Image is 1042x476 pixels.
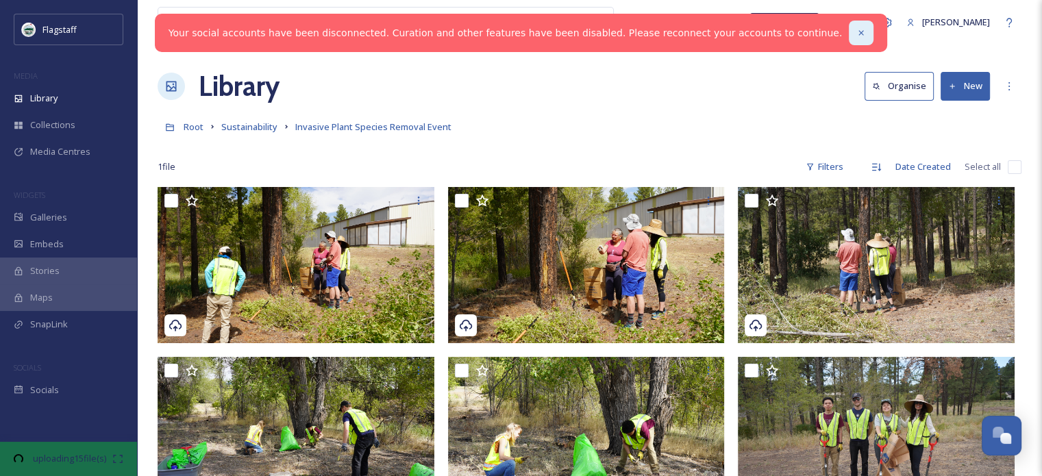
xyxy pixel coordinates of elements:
span: Collections [30,118,75,131]
span: Select all [965,160,1001,173]
span: 01:14 remaining [27,454,112,467]
a: Sustainability [221,118,277,135]
img: DSC05829.JPG [158,187,434,342]
input: Search your library [190,8,477,38]
span: [PERSON_NAME] [922,16,990,28]
div: Filters [799,153,850,180]
span: Invasive Plant Species Removal Event [295,121,451,133]
a: [PERSON_NAME] [900,9,997,36]
span: SOCIALS [14,362,41,373]
div: Date Created [889,153,958,180]
span: Maps [30,291,53,304]
span: Media Centres [30,145,90,158]
span: Socials [30,384,59,397]
button: New [941,72,990,100]
img: images%20%282%29.jpeg [22,23,36,36]
span: Root [184,121,203,133]
span: Embeds [30,238,64,251]
span: Galleries [30,211,67,224]
button: Open Chat [982,416,1021,455]
span: Flagstaff [42,23,77,36]
span: Stories [30,264,60,277]
img: DSC05826.JPG [738,187,1015,342]
span: SnapLink [30,318,68,331]
a: Root [184,118,203,135]
span: WIDGETS [14,190,45,200]
a: Organise [865,72,941,100]
a: Your social accounts have been disconnected. Curation and other features have been disabled. Plea... [169,26,842,40]
button: Organise [865,72,934,100]
a: What's New [750,13,819,32]
span: Sustainability [221,121,277,133]
img: DSC05828.JPG [448,187,725,342]
span: MEDIA [14,71,38,81]
span: Library [30,92,58,105]
a: View all files [526,9,606,36]
span: 1 file [158,160,175,173]
a: Invasive Plant Species Removal Event [295,118,451,135]
a: Library [199,66,280,107]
